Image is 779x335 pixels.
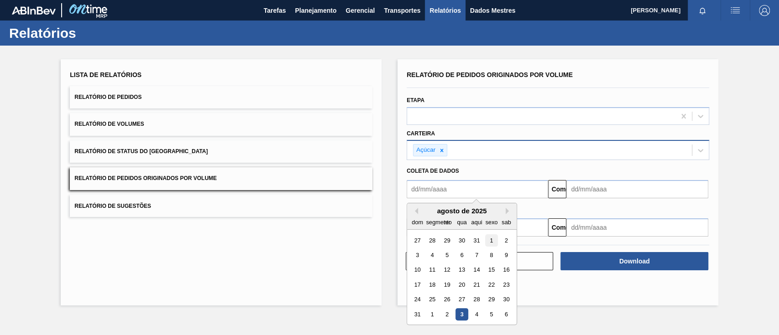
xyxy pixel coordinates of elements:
[70,86,372,108] button: Relatório de Pedidos
[74,121,144,128] font: Relatório de Volumes
[457,219,466,226] font: qua
[426,219,452,226] font: segmento
[500,294,512,306] div: Choose sábado, 30 de agosto de 2025
[411,308,423,320] div: Choose domingo, 31 de agosto de 2025
[471,278,483,291] div: Choose quinta-feira, 21 de agosto de 2025
[426,264,439,276] div: Choose segunda-feira, 11 de agosto de 2025
[441,249,453,261] div: Choose terça-feira, 5 de agosto de 2025
[429,7,460,14] font: Relatórios
[70,71,141,78] font: Lista de Relatórios
[407,97,424,103] font: Etapa
[444,219,450,226] font: ter
[437,207,487,215] font: agosto de 2025
[12,6,56,15] img: TNhmsLtSVTkK8tSr43FrP2fwEKptu5GPRR3wAAAABJRU5ErkJggg==
[619,258,650,265] font: Download
[485,294,497,306] div: Choose sexta-feira, 29 de agosto de 2025
[502,219,511,226] font: sab
[455,294,468,306] div: Choose quarta-feira, 27 de agosto de 2025
[566,218,708,237] input: dd/mm/aaaa
[485,308,497,320] div: Choose sexta-feira, 5 de setembro de 2025
[406,252,553,270] button: Limpar
[730,5,741,16] img: ações do usuário
[264,7,286,14] font: Tarefas
[500,249,512,261] div: Choose sábado, 9 de agosto de 2025
[470,7,516,14] font: Dados Mestres
[471,308,483,320] div: Choose quinta-feira, 4 de setembro de 2025
[500,308,512,320] div: Choose sábado, 6 de setembro de 2025
[548,180,566,198] button: Comeu
[410,233,513,322] div: month 2025-08
[407,130,435,137] font: Carteira
[70,113,372,135] button: Relatório de Volumes
[412,208,418,214] button: Mês Anterior
[485,278,497,291] div: Choose sexta-feira, 22 de agosto de 2025
[441,264,453,276] div: Choose terça-feira, 12 de agosto de 2025
[471,264,483,276] div: Choose quinta-feira, 14 de agosto de 2025
[441,234,453,247] div: Choose terça-feira, 29 de julho de 2025
[74,175,217,182] font: Relatório de Pedidos Originados por Volume
[551,224,573,231] font: Comeu
[759,5,770,16] img: Sair
[500,264,512,276] div: Choose sábado, 16 de agosto de 2025
[426,249,439,261] div: Choose segunda-feira, 4 de agosto de 2025
[485,234,497,247] div: Choose sexta-feira, 1 de agosto de 2025
[455,234,468,247] div: Choose quarta-feira, 30 de julho de 2025
[411,278,423,291] div: Choose domingo, 17 de agosto de 2025
[407,71,573,78] font: Relatório de Pedidos Originados por Volume
[70,195,372,217] button: Relatório de Sugestões
[407,168,459,174] font: Coleta de dados
[455,249,468,261] div: Choose quarta-feira, 6 de agosto de 2025
[548,218,566,237] button: Comeu
[426,308,439,320] div: Choose segunda-feira, 1 de setembro de 2025
[74,94,141,100] font: Relatório de Pedidos
[485,219,497,226] font: sexo
[455,308,468,320] div: Choose quarta-feira, 3 de setembro de 2025
[560,252,708,270] button: Download
[566,180,708,198] input: dd/mm/aaaa
[506,208,512,214] button: Próximo mês
[74,148,208,155] font: Relatório de Status do [GEOGRAPHIC_DATA]
[426,234,439,247] div: Choose segunda-feira, 28 de julho de 2025
[411,294,423,306] div: Choose domingo, 24 de agosto de 2025
[411,249,423,261] div: Choose domingo, 3 de agosto de 2025
[485,249,497,261] div: Choose sexta-feira, 8 de agosto de 2025
[74,202,151,209] font: Relatório de Sugestões
[70,167,372,190] button: Relatório de Pedidos Originados por Volume
[471,234,483,247] div: Choose quinta-feira, 31 de julho de 2025
[345,7,375,14] font: Gerencial
[688,4,717,17] button: Notificações
[441,278,453,291] div: Choose terça-feira, 19 de agosto de 2025
[295,7,336,14] font: Planejamento
[441,308,453,320] div: Choose terça-feira, 2 de setembro de 2025
[70,140,372,163] button: Relatório de Status do [GEOGRAPHIC_DATA]
[500,278,512,291] div: Choose sábado, 23 de agosto de 2025
[471,249,483,261] div: Choose quinta-feira, 7 de agosto de 2025
[471,294,483,306] div: Choose quinta-feira, 28 de agosto de 2025
[441,294,453,306] div: Choose terça-feira, 26 de agosto de 2025
[411,234,423,247] div: Choose domingo, 27 de julho de 2025
[485,264,497,276] div: Choose sexta-feira, 15 de agosto de 2025
[455,278,468,291] div: Choose quarta-feira, 20 de agosto de 2025
[500,234,512,247] div: Choose sábado, 2 de agosto de 2025
[426,278,439,291] div: Choose segunda-feira, 18 de agosto de 2025
[412,219,423,226] font: dom
[455,264,468,276] div: Choose quarta-feira, 13 de agosto de 2025
[9,26,76,41] font: Relatórios
[471,219,482,226] font: aqui
[551,186,573,193] font: Comeu
[631,7,680,14] font: [PERSON_NAME]
[384,7,420,14] font: Transportes
[416,146,435,153] font: Açúcar
[407,180,548,198] input: dd/mm/aaaa
[426,294,439,306] div: Choose segunda-feira, 25 de agosto de 2025
[411,264,423,276] div: Choose domingo, 10 de agosto de 2025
